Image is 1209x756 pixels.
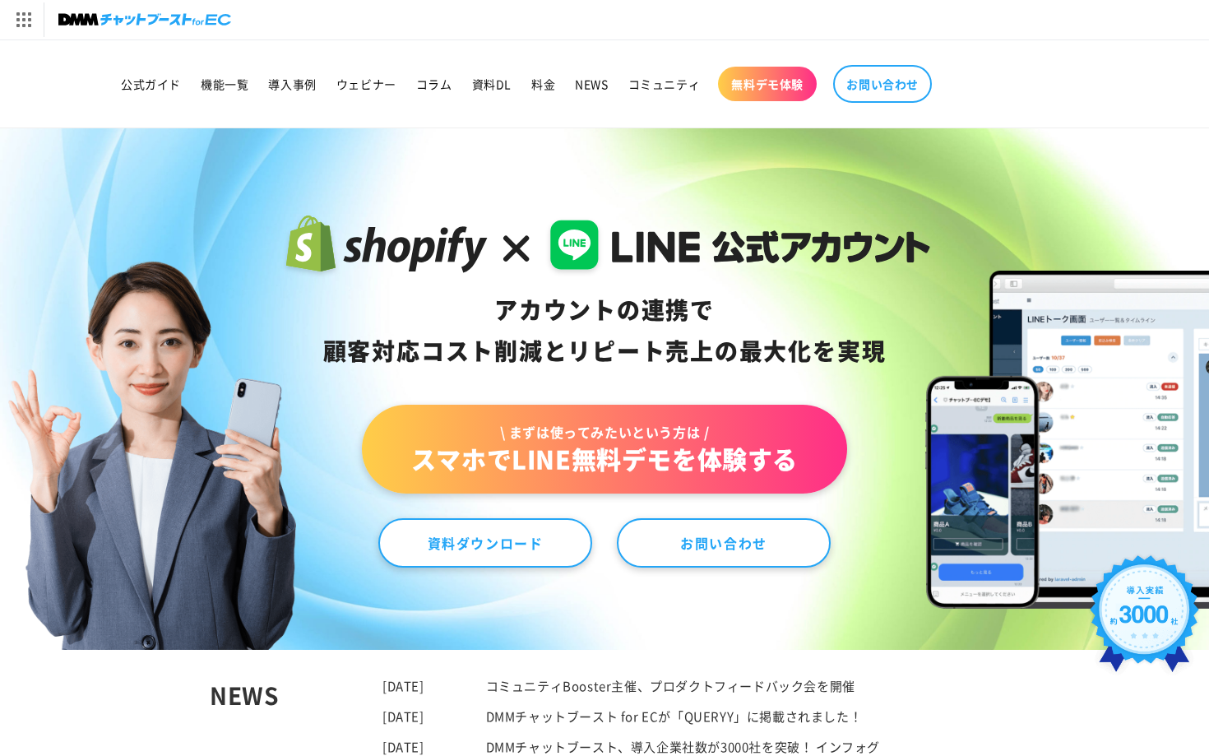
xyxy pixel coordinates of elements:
span: コラム [416,77,452,91]
a: \ まずは使ってみたいという方は /スマホでLINE無料デモを体験する [362,405,847,494]
img: チャットブーストforEC [58,8,231,31]
a: コミュニティBooster主催、プロダクトフィードバック会を開催 [486,677,855,694]
span: 導入事例 [268,77,316,91]
span: 資料DL [472,77,512,91]
time: [DATE] [382,677,424,694]
time: [DATE] [382,738,424,755]
a: DMMチャットブースト for ECが「QUERYY」に掲載されました！ [486,707,863,725]
a: コラム [406,67,462,101]
span: 機能一覧 [201,77,248,91]
a: 資料ダウンロード [378,518,592,568]
span: 料金 [531,77,555,91]
a: お問い合わせ [617,518,831,568]
img: 導入実績約3000社 [1084,550,1205,688]
a: コミュニティ [618,67,711,101]
span: NEWS [575,77,608,91]
span: \ まずは使ってみたいという方は / [411,423,798,441]
a: NEWS [565,67,618,101]
img: サービス [2,2,44,37]
a: ウェビナー [327,67,406,101]
span: お問い合わせ [846,77,919,91]
span: 無料デモ体験 [731,77,804,91]
a: お問い合わせ [833,65,932,103]
span: ウェビナー [336,77,396,91]
span: コミュニティ [628,77,701,91]
a: 料金 [521,67,565,101]
time: [DATE] [382,707,424,725]
span: 公式ガイド [121,77,181,91]
a: 資料DL [462,67,521,101]
a: 機能一覧 [191,67,258,101]
a: 導入事例 [258,67,326,101]
a: 公式ガイド [111,67,191,101]
div: アカウントの連携で 顧客対応コスト削減と リピート売上の 最大化を実現 [279,290,931,372]
a: 無料デモ体験 [718,67,817,101]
